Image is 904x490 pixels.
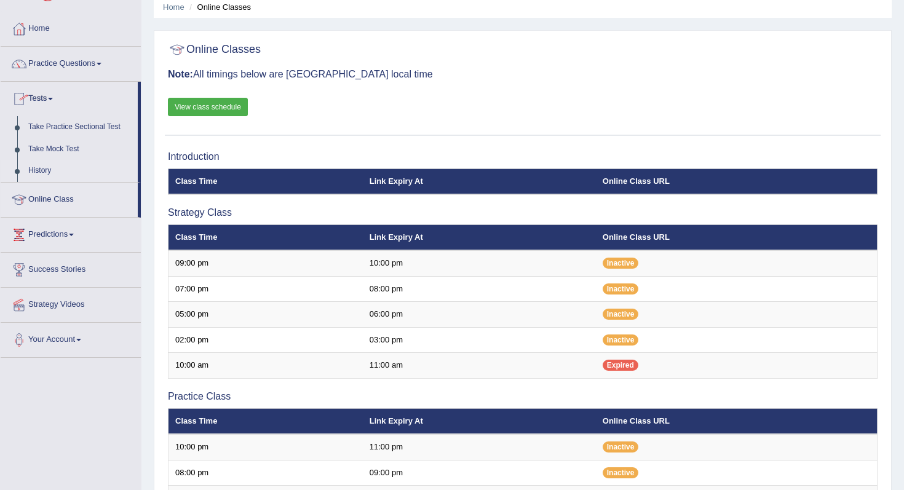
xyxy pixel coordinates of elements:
span: Inactive [603,334,639,346]
th: Class Time [169,224,363,250]
h3: Introduction [168,151,878,162]
span: Inactive [603,283,639,294]
th: Link Expiry At [363,168,596,194]
td: 09:00 pm [363,460,596,486]
th: Online Class URL [596,408,878,434]
th: Online Class URL [596,168,878,194]
a: Tests [1,82,138,113]
b: Note: [168,69,193,79]
a: Practice Questions [1,47,141,77]
a: History [23,160,138,182]
a: Your Account [1,323,141,354]
a: Take Mock Test [23,138,138,160]
h3: Practice Class [168,391,878,402]
td: 07:00 pm [169,276,363,302]
a: Home [163,2,184,12]
span: Inactive [603,309,639,320]
a: View class schedule [168,98,248,116]
th: Online Class URL [596,224,878,250]
td: 11:00 am [363,353,596,379]
th: Class Time [169,408,363,434]
a: Home [1,12,141,42]
th: Link Expiry At [363,224,596,250]
td: 11:00 pm [363,434,596,460]
h2: Online Classes [168,41,261,59]
td: 10:00 am [169,353,363,379]
td: 08:00 pm [363,276,596,302]
td: 03:00 pm [363,327,596,353]
h3: Strategy Class [168,207,878,218]
td: 10:00 pm [169,434,363,460]
td: 05:00 pm [169,302,363,328]
span: Inactive [603,258,639,269]
a: Strategy Videos [1,288,141,318]
a: Predictions [1,218,141,248]
td: 06:00 pm [363,302,596,328]
th: Class Time [169,168,363,194]
span: Expired [603,360,638,371]
a: Online Class [1,183,138,213]
span: Inactive [603,441,639,452]
th: Link Expiry At [363,408,596,434]
td: 10:00 pm [363,250,596,276]
li: Online Classes [186,1,251,13]
td: 02:00 pm [169,327,363,353]
h3: All timings below are [GEOGRAPHIC_DATA] local time [168,69,878,80]
span: Inactive [603,467,639,478]
td: 08:00 pm [169,460,363,486]
a: Success Stories [1,253,141,283]
td: 09:00 pm [169,250,363,276]
a: Take Practice Sectional Test [23,116,138,138]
